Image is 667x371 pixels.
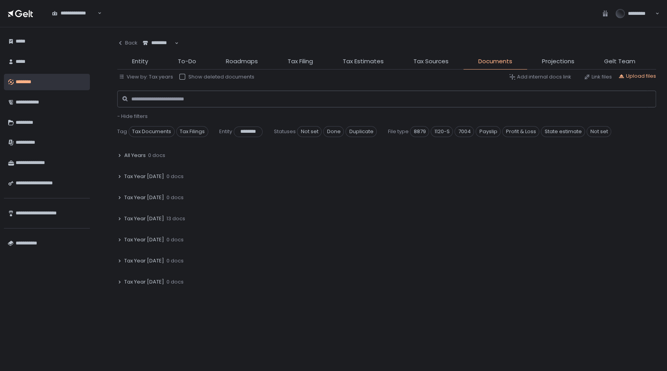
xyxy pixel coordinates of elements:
button: Upload files [618,73,656,80]
span: Tax Estimates [343,57,384,66]
div: Search for option [138,35,179,51]
span: File type [388,128,408,135]
span: 0 docs [148,152,165,159]
span: Entity [132,57,148,66]
span: 1120-S [431,126,453,137]
span: Tax Year [DATE] [124,257,164,264]
span: Tax Filing [288,57,313,66]
span: Tax Documents [129,126,175,137]
button: Add internal docs link [509,73,571,80]
span: Entity [219,128,232,135]
button: Back [117,35,138,51]
span: Tax Filings [176,126,208,137]
span: Tax Sources [413,57,449,66]
span: Not set [297,126,322,137]
span: 0 docs [166,236,184,243]
span: Tax Year [DATE] [124,236,164,243]
span: 0 docs [166,173,184,180]
span: Duplicate [345,126,377,137]
input: Search for option [143,46,174,54]
button: Link files [584,73,612,80]
span: Tax Year [DATE] [124,194,164,201]
span: Tax Year [DATE] [124,278,164,285]
span: 0 docs [166,194,184,201]
span: 0 docs [166,257,184,264]
span: State estimate [541,126,585,137]
span: Gelt Team [604,57,635,66]
span: Tax Year [DATE] [124,173,164,180]
span: Statuses [274,128,295,135]
span: Tax Year [DATE] [124,215,164,222]
span: All Years [124,152,146,159]
span: Done [323,126,344,137]
span: Payslip [476,126,501,137]
span: To-Do [178,57,196,66]
span: Roadmaps [226,57,258,66]
div: Search for option [47,5,102,21]
span: 0 docs [166,278,184,285]
span: 8879 [410,126,429,137]
span: Tag [117,128,127,135]
span: 13 docs [166,215,185,222]
span: Profit & Loss [502,126,539,137]
span: Documents [478,57,512,66]
button: View by: Tax years [119,73,173,80]
span: Projections [542,57,574,66]
button: - Hide filters [117,113,148,120]
input: Search for option [52,17,97,25]
span: 7004 [454,126,474,137]
span: Not set [587,126,611,137]
div: Back [117,39,138,46]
